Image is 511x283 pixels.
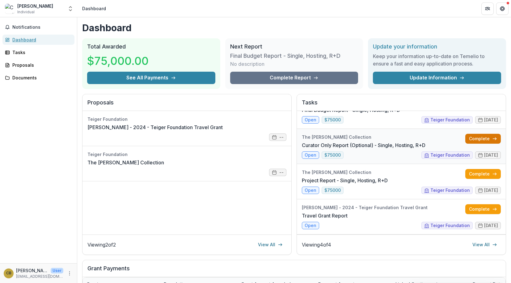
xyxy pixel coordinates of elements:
[230,43,358,50] h2: Next Report
[496,2,509,15] button: Get Help
[17,3,53,9] div: [PERSON_NAME]
[302,99,501,111] h2: Tasks
[87,159,164,166] a: The [PERSON_NAME] Collection
[302,212,348,219] a: Travel Grant Report
[2,60,74,70] a: Proposals
[17,9,35,15] span: Individual
[12,36,70,43] div: Dashboard
[2,47,74,57] a: Tasks
[80,4,108,13] nav: breadcrumb
[2,73,74,83] a: Documents
[302,177,388,184] a: Project Report - Single, Hosting, R+D
[82,5,106,12] div: Dashboard
[465,134,501,144] a: Complete
[66,2,75,15] button: Open entity switcher
[373,72,501,84] a: Update Information
[87,99,286,111] h2: Proposals
[373,53,501,67] h3: Keep your information up-to-date on Temelio to ensure a fast and easy application process.
[12,74,70,81] div: Documents
[87,43,215,50] h2: Total Awarded
[5,4,15,14] img: Camille Brown
[12,62,70,68] div: Proposals
[230,60,264,68] p: No description
[2,22,74,32] button: Notifications
[12,49,70,56] div: Tasks
[16,274,63,279] p: [EMAIL_ADDRESS][DOMAIN_NAME]
[87,241,116,248] p: Viewing 2 of 2
[302,241,331,248] p: Viewing 4 of 4
[230,53,340,59] h3: Final Budget Report - Single, Hosting, R+D
[6,271,11,275] div: Camille Brown
[82,22,506,33] h1: Dashboard
[51,268,63,273] p: User
[16,267,48,274] p: [PERSON_NAME]
[465,169,501,179] a: Complete
[66,270,73,277] button: More
[12,25,72,30] span: Notifications
[373,43,501,50] h2: Update your information
[87,124,223,131] a: [PERSON_NAME] - 2024 - Teiger Foundation Travel Grant
[87,53,149,69] h3: $75,000.00
[465,204,501,214] a: Complete
[254,240,286,250] a: View All
[302,141,425,149] a: Curator Only Report (Optional) - Single, Hosting, R+D
[87,72,215,84] button: See All Payments
[302,106,400,114] a: Final Budget Report - Single, Hosting, R+D
[469,240,501,250] a: View All
[87,265,501,277] h2: Grant Payments
[230,72,358,84] a: Complete Report
[481,2,494,15] button: Partners
[2,35,74,45] a: Dashboard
